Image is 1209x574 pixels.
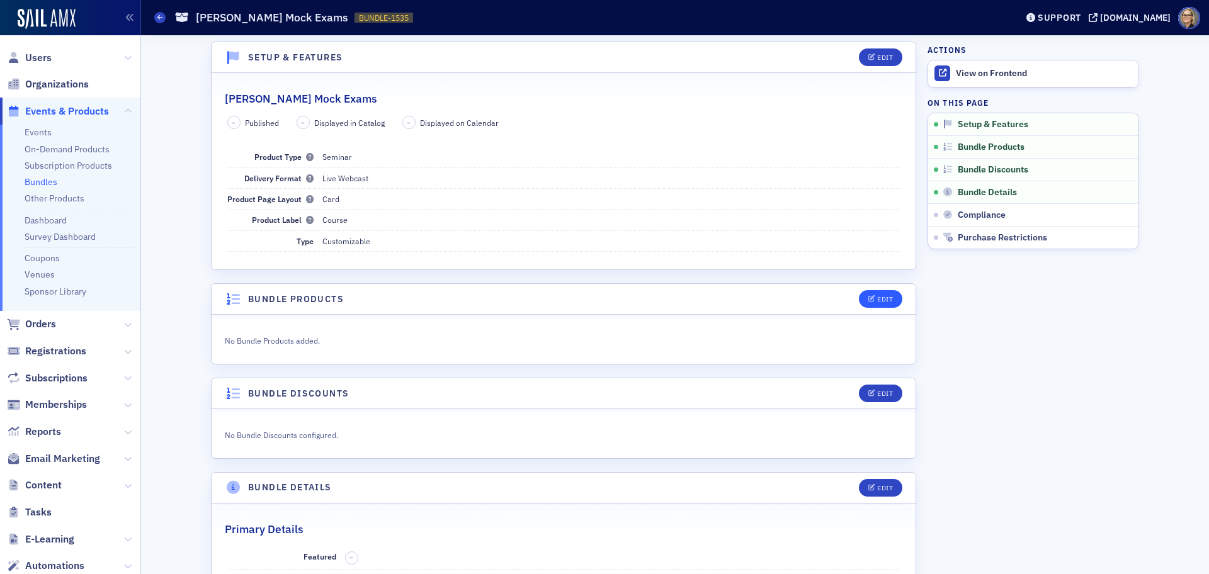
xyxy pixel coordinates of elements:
[25,269,55,280] a: Venues
[877,296,893,303] div: Edit
[25,452,100,466] span: Email Marketing
[958,119,1028,130] span: Setup & Features
[245,117,279,128] span: Published
[314,117,385,128] span: Displayed in Catalog
[1178,7,1200,29] span: Profile
[928,60,1138,87] a: View on Frontend
[25,215,67,226] a: Dashboard
[25,252,60,264] a: Coupons
[25,286,86,297] a: Sponsor Library
[1089,13,1175,22] button: [DOMAIN_NAME]
[248,293,344,306] h4: Bundle Products
[7,104,109,118] a: Events & Products
[859,290,902,308] button: Edit
[248,481,332,494] h4: Bundle Details
[407,118,411,127] span: –
[958,210,1006,221] span: Compliance
[232,118,236,127] span: –
[958,142,1025,153] span: Bundle Products
[7,398,87,412] a: Memberships
[25,51,52,65] span: Users
[1100,12,1171,23] div: [DOMAIN_NAME]
[877,390,893,397] div: Edit
[7,344,86,358] a: Registrations
[859,385,902,402] button: Edit
[25,478,62,492] span: Content
[254,152,314,162] span: Product Type
[859,479,902,497] button: Edit
[322,194,339,204] span: Card
[958,164,1028,176] span: Bundle Discounts
[7,77,89,91] a: Organizations
[25,371,88,385] span: Subscriptions
[322,152,352,162] span: Seminar
[301,118,305,127] span: –
[196,10,348,25] h1: [PERSON_NAME] Mock Exams
[7,317,56,331] a: Orders
[7,532,74,546] a: E-Learning
[225,91,377,107] h2: [PERSON_NAME] Mock Exams
[7,425,61,439] a: Reports
[25,532,74,546] span: E-Learning
[877,54,893,61] div: Edit
[18,9,76,29] img: SailAMX
[958,187,1017,198] span: Bundle Details
[7,505,52,519] a: Tasks
[349,553,353,562] span: –
[304,551,336,561] span: Featured
[225,427,648,441] div: No Bundle Discounts configured.
[928,97,1139,108] h4: On this page
[7,478,62,492] a: Content
[25,127,52,138] a: Events
[25,344,86,358] span: Registrations
[322,173,368,183] span: Live Webcast
[225,332,648,346] div: No Bundle Products added.
[958,232,1047,244] span: Purchase Restrictions
[420,117,499,128] span: Displayed on Calendar
[227,194,314,204] span: Product Page Layout
[248,387,349,400] h4: Bundle Discounts
[877,485,893,492] div: Edit
[956,68,1132,79] div: View on Frontend
[322,210,900,230] dd: Course
[7,559,84,573] a: Automations
[25,559,84,573] span: Automations
[7,371,88,385] a: Subscriptions
[244,173,314,183] span: Delivery Format
[25,317,56,331] span: Orders
[25,398,87,412] span: Memberships
[248,51,343,64] h4: Setup & Features
[859,48,902,66] button: Edit
[1038,12,1081,23] div: Support
[7,51,52,65] a: Users
[25,77,89,91] span: Organizations
[25,231,96,242] a: Survey Dashboard
[25,160,112,171] a: Subscription Products
[25,193,84,204] a: Other Products
[322,231,900,251] dd: Customizable
[25,104,109,118] span: Events & Products
[297,236,314,246] span: Type
[25,505,52,519] span: Tasks
[25,176,57,188] a: Bundles
[225,521,304,537] h2: Primary Details
[7,452,100,466] a: Email Marketing
[359,13,409,23] span: BUNDLE-1535
[25,425,61,439] span: Reports
[252,215,314,225] span: Product Label
[928,44,967,55] h4: Actions
[25,143,110,155] a: On-Demand Products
